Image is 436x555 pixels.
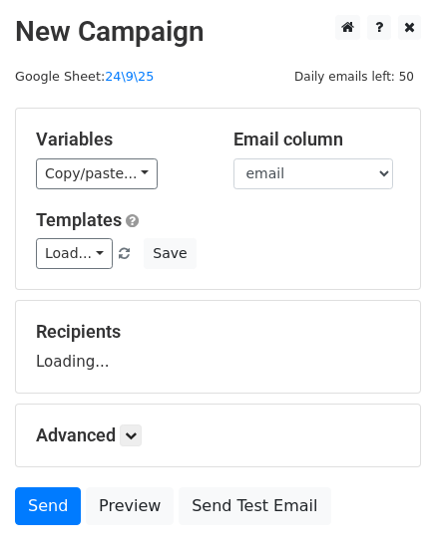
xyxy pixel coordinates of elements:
[287,69,421,84] a: Daily emails left: 50
[86,487,174,525] a: Preview
[36,238,113,269] a: Load...
[36,424,400,446] h5: Advanced
[144,238,196,269] button: Save
[36,129,204,150] h5: Variables
[15,15,421,49] h2: New Campaign
[287,66,421,88] span: Daily emails left: 50
[36,321,400,373] div: Loading...
[36,321,400,343] h5: Recipients
[15,69,154,84] small: Google Sheet:
[36,158,158,189] a: Copy/paste...
[36,209,122,230] a: Templates
[233,129,401,150] h5: Email column
[15,487,81,525] a: Send
[105,69,154,84] a: 24\9\25
[179,487,330,525] a: Send Test Email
